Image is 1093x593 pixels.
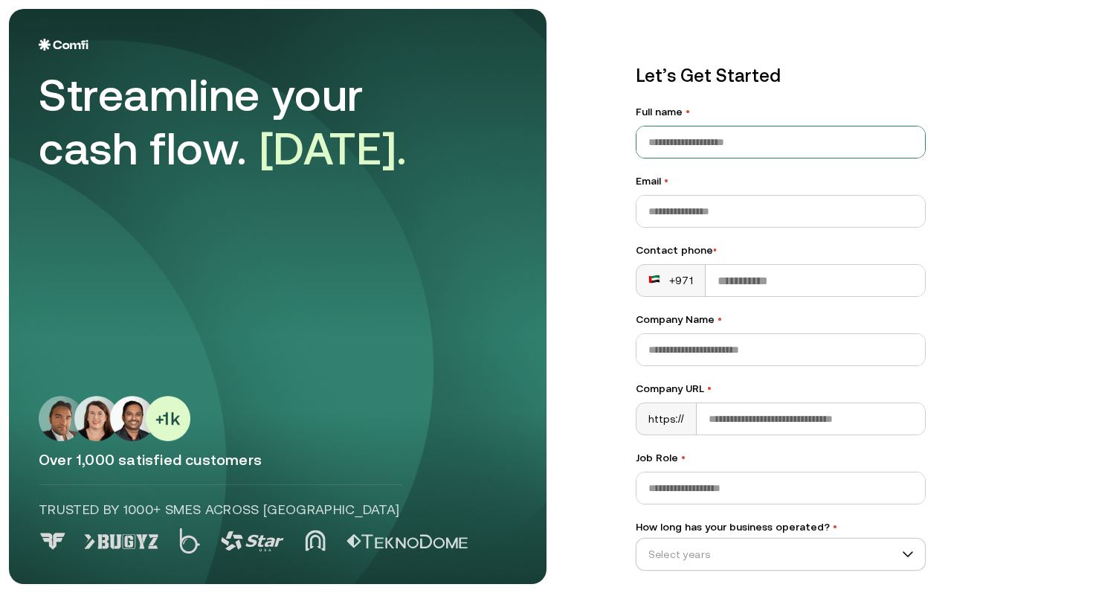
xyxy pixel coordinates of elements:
p: Over 1,000 satisfied customers [39,450,517,469]
span: • [713,244,717,256]
label: Company Name [636,312,926,327]
span: • [833,521,837,533]
div: +971 [648,273,693,288]
div: Contact phone [636,243,926,258]
span: • [707,382,712,394]
img: Logo 5 [346,534,468,549]
span: • [686,106,690,118]
label: Job Role [636,450,926,466]
label: Full name [636,104,926,120]
label: How long has your business operated? [636,519,926,535]
img: Logo 0 [39,533,67,550]
img: Logo 2 [179,528,200,554]
img: Logo [39,39,88,51]
img: Logo 1 [84,534,158,549]
img: Logo 4 [305,530,326,551]
img: Logo 3 [221,531,284,551]
div: Streamline your cash flow. [39,68,455,176]
span: • [664,175,668,187]
div: https:// [636,403,697,435]
p: Trusted by 1000+ SMEs across [GEOGRAPHIC_DATA] [39,500,402,519]
label: Email [636,173,926,189]
label: Company URL [636,381,926,397]
span: [DATE]. [259,123,407,174]
p: Let’s Get Started [636,62,926,89]
span: • [681,452,686,464]
span: • [718,313,722,325]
